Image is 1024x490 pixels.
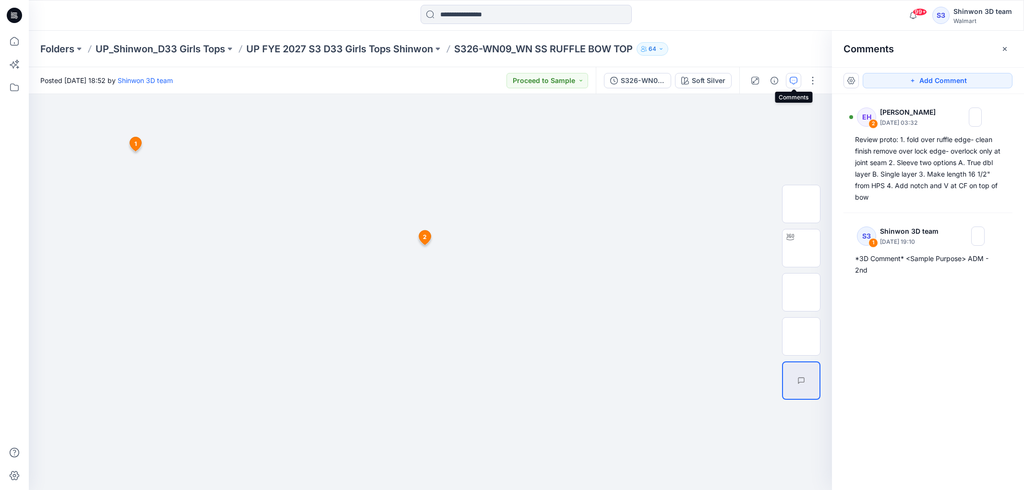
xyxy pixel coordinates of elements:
button: Soft Silver [675,73,732,88]
div: *3D Comment* <Sample Purpose> ADM - 2nd [855,253,1001,276]
div: S3 [857,227,876,246]
div: 1 [868,238,878,248]
span: Posted [DATE] 18:52 by [40,75,173,85]
p: S326-WN09_WN SS RUFFLE BOW TOP [454,42,633,56]
h2: Comments [843,43,894,55]
button: Details [767,73,782,88]
div: EH [857,108,876,127]
div: Shinwon 3D team [953,6,1012,17]
div: S326-WN09_WN SS RUFFLE BOW TOP [621,75,665,86]
p: 64 [649,44,656,54]
button: S326-WN09_WN SS RUFFLE BOW TOP [604,73,671,88]
button: Add Comment [863,73,1012,88]
div: 2 [868,119,878,129]
a: Shinwon 3D team [118,76,173,84]
p: Shinwon 3D team [880,226,944,237]
div: Walmart [953,17,1012,24]
div: Soft Silver [692,75,725,86]
button: 64 [637,42,668,56]
a: UP FYE 2027 S3 D33 Girls Tops Shinwon [246,42,433,56]
p: [DATE] 19:10 [880,237,944,247]
p: [DATE] 03:32 [880,118,942,128]
div: Review proto: 1. fold over ruffle edge- clean finish remove over lock edge- overlock only at join... [855,134,1001,203]
a: UP_Shinwon_D33 Girls Tops [96,42,225,56]
span: 99+ [913,8,927,16]
p: [PERSON_NAME] [880,107,942,118]
a: Folders [40,42,74,56]
div: S3 [932,7,950,24]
